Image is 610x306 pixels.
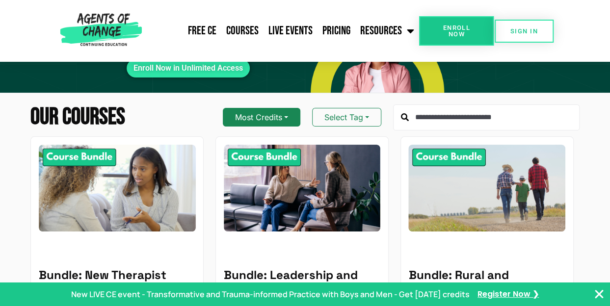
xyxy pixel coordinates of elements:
a: Register Now ❯ [477,289,539,300]
span: Enroll Now [435,25,478,37]
span: SIGN IN [510,28,538,34]
button: Select Tag [312,108,381,127]
a: Resources [355,19,419,43]
p: New LIVE CE event - Transformative and Trauma-informed Practice with Boys and Men - Get [DATE] cr... [71,288,470,300]
button: Most Credits [223,108,300,127]
h5: Bundle: New Therapist Essentials [39,268,196,297]
a: Pricing [318,19,355,43]
a: Live Events [264,19,318,43]
a: Courses [221,19,264,43]
nav: Menu [146,19,419,43]
a: Enroll Now in Unlimited Access [127,59,250,77]
h2: Our Courses [30,105,125,129]
img: Rural and Underserved Practice - 8 Credit CE Bundle [408,145,565,231]
a: Enroll Now [419,16,494,46]
button: Close Banner [593,288,605,300]
img: Leadership and Supervision Skills - 8 Credit CE Bundle [224,145,381,231]
a: Free CE [183,19,221,43]
img: New Therapist Essentials - 10 Credit CE Bundle [39,145,196,231]
h5: Bundle: Rural and Underserved Practice [408,268,565,297]
span: Enroll Now in Unlimited Access [133,66,243,71]
a: SIGN IN [495,20,554,43]
h5: Bundle: Leadership and Supervision Skills [224,268,381,297]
